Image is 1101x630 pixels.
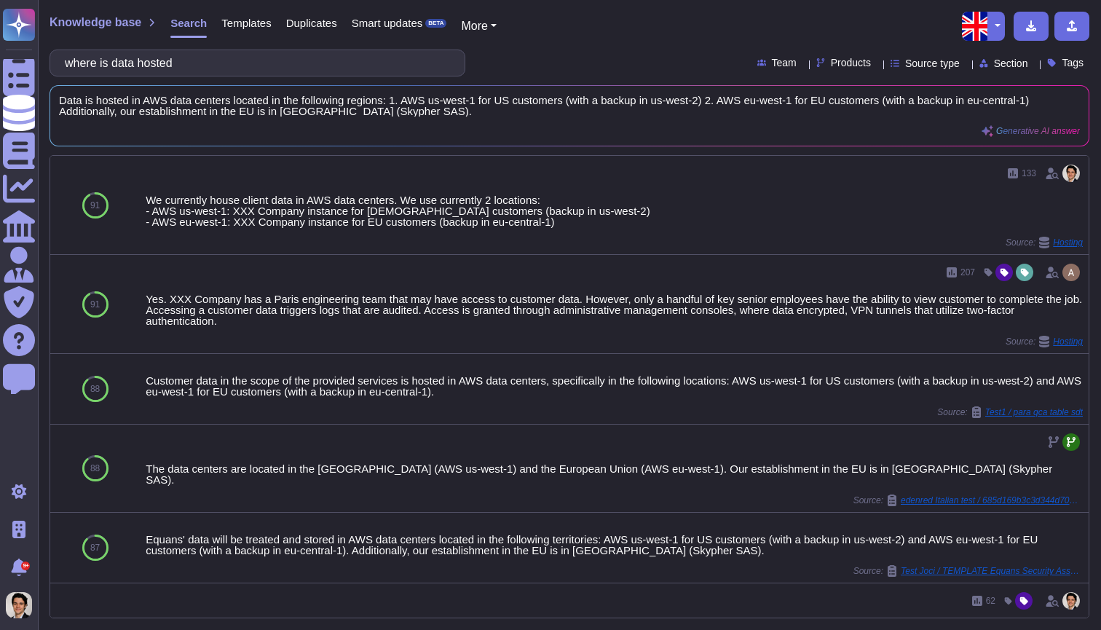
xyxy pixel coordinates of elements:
span: Source type [905,58,960,68]
span: Section [994,58,1028,68]
img: en [962,12,991,41]
span: Team [772,58,797,68]
span: Test Joci / TEMPLATE Equans Security Assurance Plan SaaS V07 1 [901,567,1083,575]
span: Products [831,58,871,68]
span: Source: [1006,237,1083,248]
span: 91 [90,300,100,309]
span: Test1 / para qca table sdt [985,408,1083,417]
span: 87 [90,543,100,552]
div: Equans' data will be treated and stored in AWS data centers located in the following territories:... [146,534,1083,556]
span: 91 [90,201,100,210]
img: user [1062,264,1080,281]
span: Generative AI answer [996,127,1080,135]
span: Search [170,17,207,28]
span: Source: [937,406,1083,418]
span: Source: [853,565,1083,577]
span: 62 [986,596,995,605]
div: Yes. XXX Company has a Paris engineering team that may have access to customer data. However, onl... [146,294,1083,326]
span: Data is hosted in AWS data centers located in the following regions: 1. AWS us-west-1 for US cust... [59,95,1080,117]
span: edenred Italian test / 685d169b3c3d344d70130e0d [901,496,1083,505]
div: We currently house client data in AWS data centers. We use currently 2 locations: - AWS us-west-1... [146,194,1083,227]
div: 9+ [21,562,30,570]
span: Smart updates [352,17,423,28]
span: 207 [960,268,975,277]
span: 88 [90,385,100,393]
span: Hosting [1053,337,1083,346]
div: The data centers are located in the [GEOGRAPHIC_DATA] (AWS us-west-1) and the European Union (AWS... [146,463,1083,485]
span: More [461,20,487,32]
span: Templates [221,17,271,28]
img: user [1062,592,1080,610]
img: user [1062,165,1080,182]
div: BETA [425,19,446,28]
span: Hosting [1053,238,1083,247]
span: Tags [1062,58,1084,68]
span: Source: [1006,336,1083,347]
span: 88 [90,464,100,473]
button: More [461,17,497,35]
button: user [3,589,42,621]
div: Customer data in the scope of the provided services is hosted in AWS data centers, specifically i... [146,375,1083,397]
span: Source: [853,495,1083,506]
span: Duplicates [286,17,337,28]
img: user [6,592,32,618]
input: Search a question or template... [58,50,450,76]
span: Knowledge base [50,17,141,28]
span: 133 [1022,169,1036,178]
